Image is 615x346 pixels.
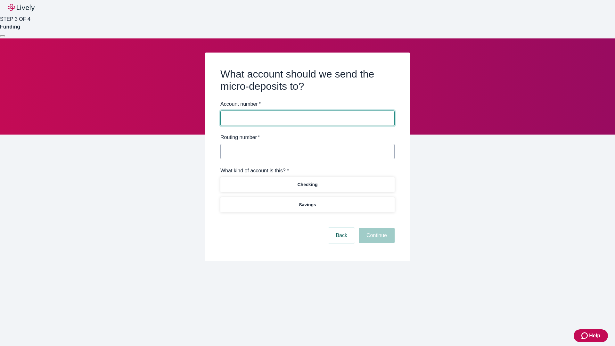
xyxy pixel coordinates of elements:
[220,177,395,192] button: Checking
[220,134,260,141] label: Routing number
[220,197,395,212] button: Savings
[8,4,35,12] img: Lively
[328,228,355,243] button: Back
[574,329,608,342] button: Zendesk support iconHelp
[581,332,589,340] svg: Zendesk support icon
[589,332,600,340] span: Help
[220,100,261,108] label: Account number
[220,68,395,93] h2: What account should we send the micro-deposits to?
[299,202,316,208] p: Savings
[297,181,317,188] p: Checking
[220,167,289,175] label: What kind of account is this? *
